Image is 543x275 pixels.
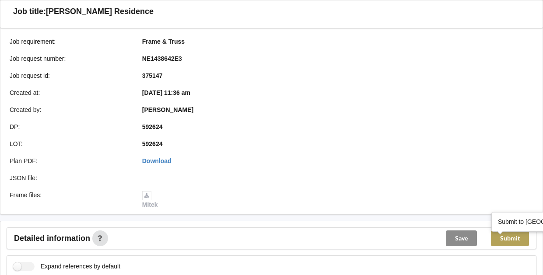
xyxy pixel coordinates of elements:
div: LOT : [4,139,136,148]
h3: [PERSON_NAME] Residence [46,7,154,17]
b: [PERSON_NAME] [142,106,193,113]
h3: Job title: [13,7,46,17]
div: Job request number : [4,54,136,63]
b: NE1438642E3 [142,55,182,62]
b: 592624 [142,123,163,130]
span: Detailed information [14,234,90,242]
div: Job requirement : [4,37,136,46]
button: Submit [491,230,529,246]
label: Expand references by default [13,262,120,271]
b: [DATE] 11:36 am [142,89,190,96]
div: Plan PDF : [4,157,136,165]
div: Created by : [4,105,136,114]
a: Mitek [142,191,158,208]
div: Frame files : [4,191,136,209]
div: JSON file : [4,174,136,182]
div: Created at : [4,88,136,97]
b: Frame & Truss [142,38,185,45]
b: 375147 [142,72,163,79]
b: 592624 [142,140,163,147]
a: Download [142,157,172,164]
div: DP : [4,122,136,131]
div: Job request id : [4,71,136,80]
